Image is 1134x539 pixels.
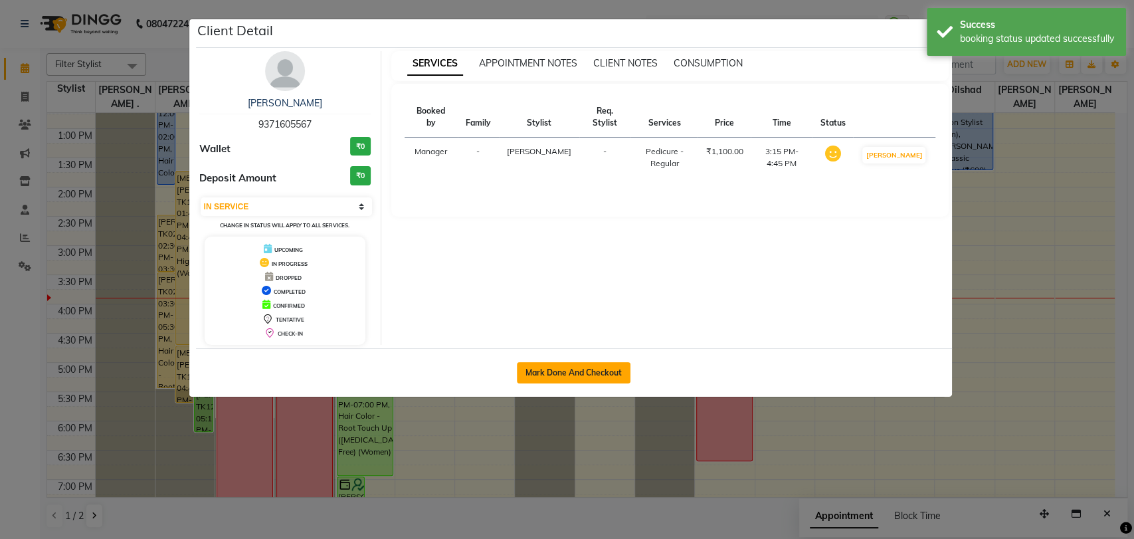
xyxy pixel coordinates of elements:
span: Wallet [199,142,231,157]
span: APPOINTMENT NOTES [479,57,577,69]
td: - [458,138,499,178]
button: Mark Done And Checkout [517,362,630,383]
span: [PERSON_NAME] [507,146,571,156]
span: CHECK-IN [278,330,303,337]
span: COMPLETED [274,288,306,295]
div: Pedicure - Regular [638,146,690,169]
span: 9371605567 [258,118,312,130]
div: booking status updated successfully [960,32,1116,46]
h3: ₹0 [350,137,371,156]
td: - [579,138,631,178]
span: IN PROGRESS [272,261,308,267]
div: Success [960,18,1116,32]
h5: Client Detail [197,21,273,41]
td: 3:15 PM-4:45 PM [751,138,812,178]
th: Price [698,97,751,138]
span: Deposit Amount [199,171,276,186]
span: SERVICES [407,52,463,76]
span: DROPPED [276,274,302,281]
span: TENTATIVE [276,316,304,323]
div: ₹1,100.00 [706,146,743,158]
img: avatar [265,51,305,91]
th: Services [630,97,698,138]
td: Manager [405,138,458,178]
th: Family [458,97,499,138]
span: CLIENT NOTES [593,57,658,69]
th: Req. Stylist [579,97,631,138]
th: Stylist [499,97,579,138]
span: CONFIRMED [273,302,305,309]
span: CONSUMPTION [674,57,743,69]
a: [PERSON_NAME] [248,97,322,109]
th: Time [751,97,812,138]
h3: ₹0 [350,166,371,185]
th: Status [812,97,853,138]
small: Change in status will apply to all services. [220,222,349,229]
span: UPCOMING [274,247,303,253]
th: Booked by [405,97,458,138]
button: [PERSON_NAME] [862,147,925,163]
